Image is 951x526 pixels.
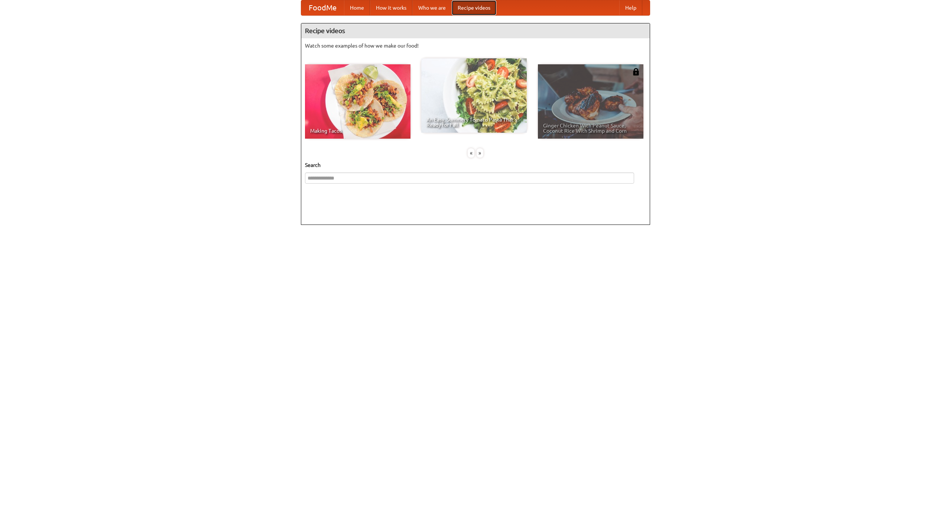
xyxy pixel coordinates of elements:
span: An Easy, Summery Tomato Pasta That's Ready for Fall [426,117,522,128]
a: How it works [370,0,412,15]
a: Help [619,0,642,15]
a: Making Tacos [305,64,410,139]
h5: Search [305,161,646,169]
a: An Easy, Summery Tomato Pasta That's Ready for Fall [421,58,527,133]
span: Making Tacos [310,128,405,133]
a: Home [344,0,370,15]
a: Recipe videos [452,0,496,15]
h4: Recipe videos [301,23,650,38]
div: « [468,148,474,158]
a: FoodMe [301,0,344,15]
a: Who we are [412,0,452,15]
p: Watch some examples of how we make our food! [305,42,646,49]
div: » [477,148,483,158]
img: 483408.png [632,68,640,75]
